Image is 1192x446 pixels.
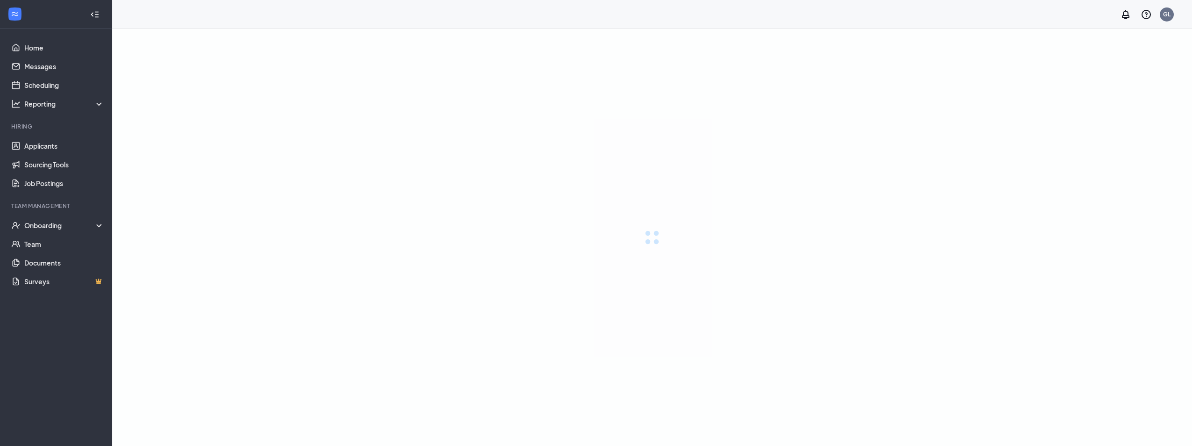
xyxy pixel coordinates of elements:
[1141,9,1152,20] svg: QuestionInfo
[11,99,21,108] svg: Analysis
[1120,9,1131,20] svg: Notifications
[10,9,20,19] svg: WorkstreamLogo
[24,174,104,193] a: Job Postings
[24,155,104,174] a: Sourcing Tools
[24,99,105,108] div: Reporting
[24,221,105,230] div: Onboarding
[24,38,104,57] a: Home
[1163,10,1171,18] div: GL
[24,253,104,272] a: Documents
[90,10,99,19] svg: Collapse
[24,76,104,94] a: Scheduling
[11,122,102,130] div: Hiring
[11,221,21,230] svg: UserCheck
[24,57,104,76] a: Messages
[24,272,104,291] a: SurveysCrown
[24,235,104,253] a: Team
[24,137,104,155] a: Applicants
[11,202,102,210] div: Team Management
